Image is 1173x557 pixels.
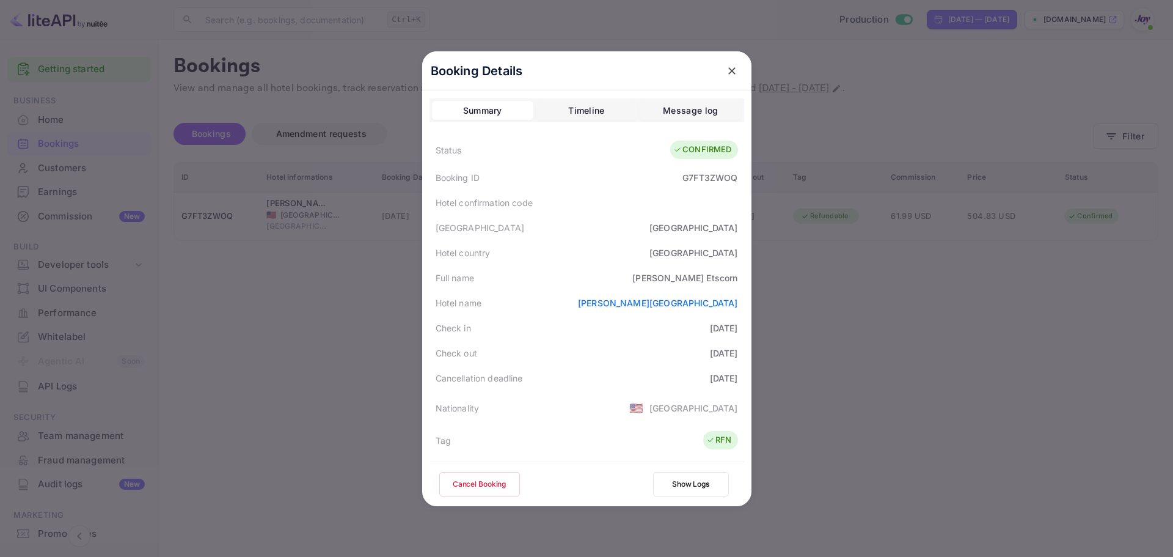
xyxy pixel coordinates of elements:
[436,271,474,284] div: Full name
[649,246,738,259] div: [GEOGRAPHIC_DATA]
[436,196,533,209] div: Hotel confirmation code
[640,101,741,120] button: Message log
[439,472,520,496] button: Cancel Booking
[632,271,737,284] div: [PERSON_NAME] Etscorn
[568,103,604,118] div: Timeline
[710,372,738,385] div: [DATE]
[436,372,523,385] div: Cancellation deadline
[436,144,462,157] div: Status
[436,297,482,309] div: Hotel name
[431,62,523,80] p: Booking Details
[436,221,525,234] div: [GEOGRAPHIC_DATA]
[649,402,738,415] div: [GEOGRAPHIC_DATA]
[436,246,491,259] div: Hotel country
[436,434,451,447] div: Tag
[432,101,533,120] button: Summary
[706,434,731,446] div: RFN
[673,144,731,156] div: CONFIRMED
[682,171,737,184] div: G7FT3ZWOQ
[578,298,738,308] a: [PERSON_NAME][GEOGRAPHIC_DATA]
[436,402,480,415] div: Nationality
[710,322,738,334] div: [DATE]
[436,171,480,184] div: Booking ID
[721,60,743,82] button: close
[663,103,718,118] div: Message log
[710,347,738,360] div: [DATE]
[463,103,502,118] div: Summary
[629,397,643,419] span: United States
[536,101,637,120] button: Timeline
[653,472,729,496] button: Show Logs
[436,322,471,334] div: Check in
[436,347,477,360] div: Check out
[649,221,738,234] div: [GEOGRAPHIC_DATA]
